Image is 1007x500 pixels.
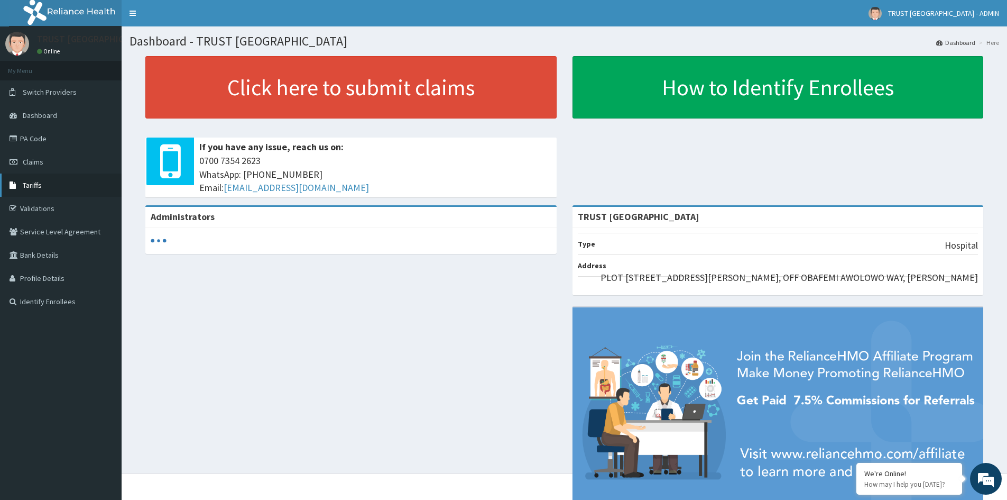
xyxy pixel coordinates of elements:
a: [EMAIL_ADDRESS][DOMAIN_NAME] [224,181,369,194]
b: If you have any issue, reach us on: [199,141,344,153]
a: How to Identify Enrollees [572,56,984,119]
p: TRUST [GEOGRAPHIC_DATA] - ADMIN [37,34,188,44]
span: Tariffs [23,180,42,190]
img: User Image [869,7,882,20]
strong: TRUST [GEOGRAPHIC_DATA] [578,211,699,223]
img: User Image [5,32,29,56]
p: PLOT [STREET_ADDRESS][PERSON_NAME], OFF OBAFEMI AWOLOWO WAY, [PERSON_NAME] [600,271,978,285]
a: Click here to submit claims [145,56,557,119]
span: Dashboard [23,111,57,120]
span: Switch Providers [23,87,77,97]
span: TRUST [GEOGRAPHIC_DATA] - ADMIN [888,8,999,18]
h1: Dashboard - TRUST [GEOGRAPHIC_DATA] [130,34,999,48]
span: Claims [23,157,43,167]
div: We're Online! [864,469,954,478]
a: Dashboard [936,38,975,47]
p: How may I help you today? [864,480,954,489]
b: Administrators [151,211,215,223]
b: Address [578,261,606,270]
b: Type [578,239,595,249]
span: 0700 7354 2623 WhatsApp: [PHONE_NUMBER] Email: [199,154,551,195]
svg: audio-loading [151,233,167,249]
a: Online [37,48,62,55]
p: Hospital [945,239,978,252]
li: Here [976,38,999,47]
